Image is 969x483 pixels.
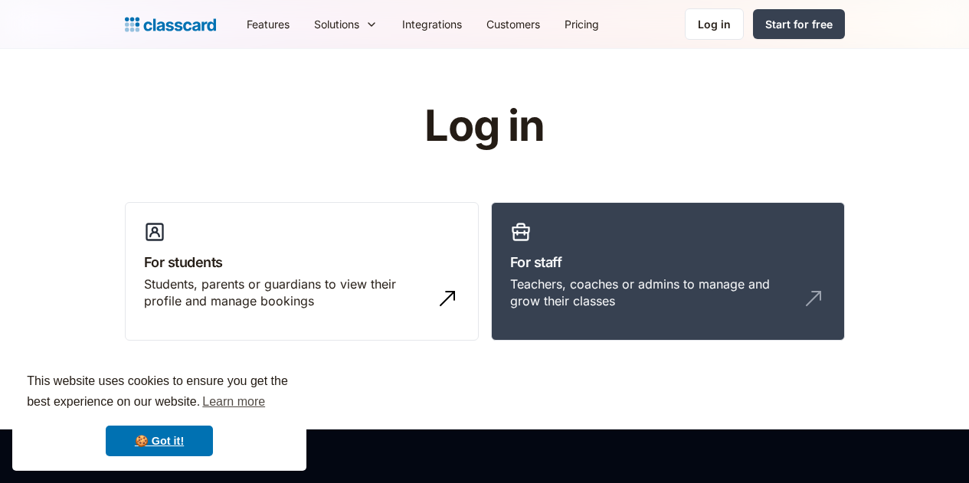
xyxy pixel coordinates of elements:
a: Start for free [753,9,845,39]
div: Log in [698,16,731,32]
a: Features [234,7,302,41]
a: Integrations [390,7,474,41]
span: This website uses cookies to ensure you get the best experience on our website. [27,372,292,413]
a: For staffTeachers, coaches or admins to manage and grow their classes [491,202,845,341]
div: Solutions [314,16,359,32]
div: Students, parents or guardians to view their profile and manage bookings [144,276,429,310]
h3: For students [144,252,460,273]
div: Teachers, coaches or admins to manage and grow their classes [510,276,795,310]
a: Customers [474,7,552,41]
div: Solutions [302,7,390,41]
a: home [125,14,216,35]
a: For studentsStudents, parents or guardians to view their profile and manage bookings [125,202,479,341]
div: Start for free [765,16,833,32]
a: Pricing [552,7,611,41]
div: cookieconsent [12,357,306,471]
a: learn more about cookies [200,390,267,413]
a: Log in [685,8,744,40]
h1: Log in [241,103,728,150]
a: dismiss cookie message [106,426,213,456]
h3: For staff [510,252,826,273]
